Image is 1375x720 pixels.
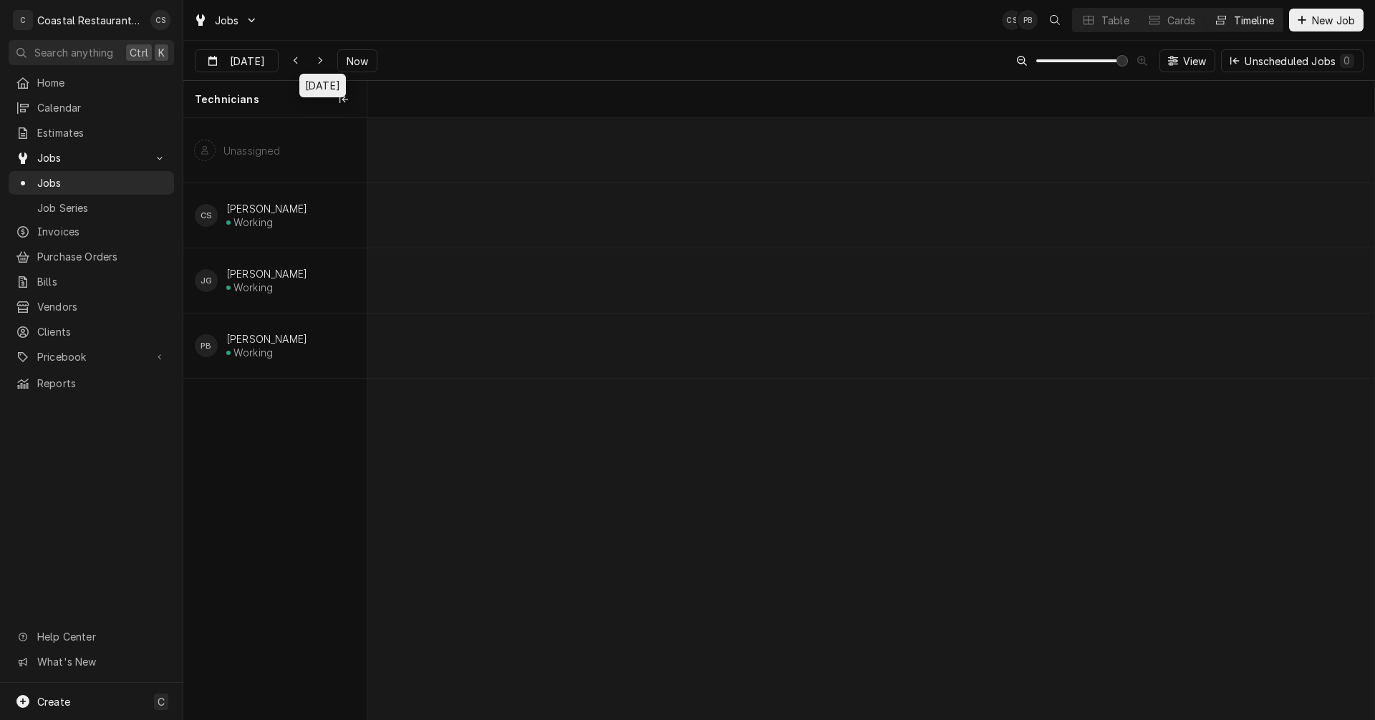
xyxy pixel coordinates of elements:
div: PB [195,334,218,357]
a: Clients [9,320,174,344]
span: Job Series [37,200,167,215]
a: Reports [9,371,174,395]
div: Coastal Restaurant Repair [37,13,143,28]
div: [PERSON_NAME] [226,268,307,280]
div: Phill Blush's Avatar [1018,10,1038,30]
a: Go to Jobs [188,9,264,32]
span: Calendar [37,100,167,115]
a: Go to Pricebook [9,345,174,369]
div: [PERSON_NAME] [226,333,307,345]
span: C [158,694,165,709]
span: What's New [37,654,165,669]
button: View [1159,49,1216,72]
span: Jobs [37,150,145,165]
div: left [183,118,367,719]
div: James Gatton's Avatar [195,269,218,292]
button: Open search [1043,9,1066,31]
div: 0 [1343,53,1351,68]
div: [DATE] [299,74,346,97]
a: Jobs [9,171,174,195]
button: Unscheduled Jobs0 [1221,49,1364,72]
div: Chris Sockriter's Avatar [150,10,170,30]
span: Home [37,75,167,90]
div: CS [195,204,218,227]
div: Chris Sockriter's Avatar [195,204,218,227]
a: Go to What's New [9,650,174,673]
div: JG [195,269,218,292]
span: Estimates [37,125,167,140]
a: Invoices [9,220,174,243]
a: Home [9,71,174,94]
span: Now [344,54,371,69]
span: Clients [37,324,167,339]
div: CS [1002,10,1022,30]
div: Working [233,216,273,228]
button: Now [337,49,377,72]
a: Bills [9,270,174,293]
span: Vendors [37,299,167,314]
div: PB [1018,10,1038,30]
span: K [158,45,165,60]
span: Pricebook [37,349,145,364]
span: View [1180,54,1210,69]
a: Vendors [9,295,174,318]
div: Unassigned [223,145,281,157]
div: Unscheduled Jobs [1245,54,1354,69]
a: Calendar [9,96,174,120]
div: Working [233,346,273,359]
a: Purchase Orders [9,245,174,268]
a: Go to Help Center [9,625,174,648]
span: Jobs [37,175,167,190]
div: CS [150,10,170,30]
div: Table [1101,13,1129,28]
a: Job Series [9,196,174,220]
div: Timeline [1234,13,1274,28]
span: New Job [1309,13,1358,28]
div: Phill Blush's Avatar [195,334,218,357]
div: C [13,10,33,30]
span: Bills [37,274,167,289]
div: Working [233,281,273,293]
span: Help Center [37,629,165,644]
div: Chris Sockriter's Avatar [1002,10,1022,30]
span: Reports [37,376,167,391]
a: Estimates [9,121,174,145]
div: [PERSON_NAME] [226,203,307,215]
span: Jobs [215,13,239,28]
div: Cards [1167,13,1196,28]
a: Go to Jobs [9,146,174,170]
button: Search anythingCtrlK [9,40,174,65]
span: Create [37,696,70,708]
span: Purchase Orders [37,249,167,264]
span: Technicians [195,92,259,107]
span: Ctrl [130,45,148,60]
button: New Job [1289,9,1364,31]
span: Search anything [34,45,113,60]
div: Technicians column. SPACE for context menu [183,81,367,118]
span: Invoices [37,224,167,239]
button: [DATE] [195,49,279,72]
